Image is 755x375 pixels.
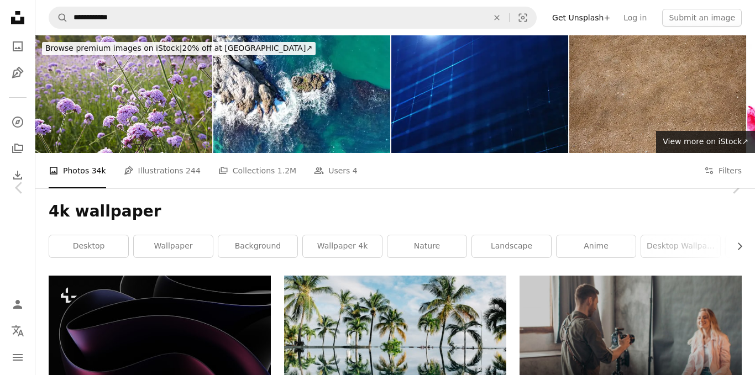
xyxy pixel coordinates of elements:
[546,9,617,27] a: Get Unsplash+
[49,345,271,355] a: a black and purple abstract background with curves
[284,342,506,352] a: water reflection of coconut palm trees
[35,35,322,62] a: Browse premium images on iStock|20% off at [GEOGRAPHIC_DATA]↗
[510,7,536,28] button: Visual search
[314,153,358,188] a: Users 4
[7,62,29,84] a: Illustrations
[186,165,201,177] span: 244
[569,35,746,153] img: Natural Sandy Ground Texture Perfect for Various Backdrops or Design Projects
[391,35,568,153] img: 4K Digital Cyberspace with Particles and Digital Data Network Connections. High Speed Connection ...
[485,7,509,28] button: Clear
[134,235,213,257] a: wallpaper
[213,35,390,153] img: Where Sea Meets Stone: Aerial Shots of Waves Crashing with Power and Grace
[387,235,466,257] a: nature
[218,235,297,257] a: background
[45,44,312,52] span: 20% off at [GEOGRAPHIC_DATA] ↗
[656,131,755,153] a: View more on iStock↗
[617,9,653,27] a: Log in
[45,44,182,52] span: Browse premium images on iStock |
[641,235,720,257] a: desktop wallpaper
[277,165,296,177] span: 1.2M
[730,235,742,257] button: scroll list to the right
[218,153,296,188] a: Collections 1.2M
[472,235,551,257] a: landscape
[7,320,29,342] button: Language
[353,165,358,177] span: 4
[49,7,537,29] form: Find visuals sitewide
[303,235,382,257] a: wallpaper 4k
[7,35,29,57] a: Photos
[7,293,29,315] a: Log in / Sign up
[49,7,68,28] button: Search Unsplash
[663,137,748,146] span: View more on iStock ↗
[35,35,212,153] img: Purple verbena in the garden
[7,111,29,133] a: Explore
[7,346,29,368] button: Menu
[704,153,742,188] button: Filters
[124,153,201,188] a: Illustrations 244
[49,235,128,257] a: desktop
[662,9,742,27] button: Submit an image
[49,202,742,221] h1: 4k wallpaper
[557,235,636,257] a: anime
